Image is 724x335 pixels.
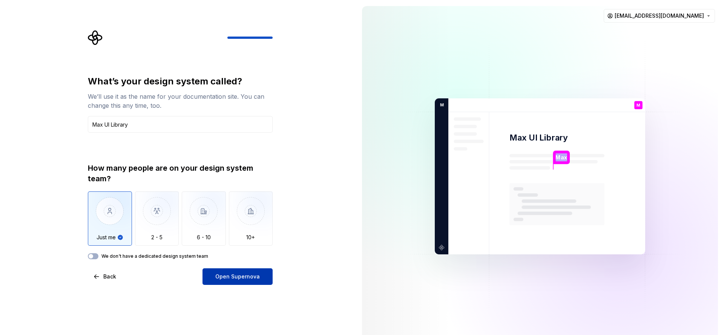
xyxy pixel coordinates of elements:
p: M [437,102,444,109]
input: Design system name [88,116,273,133]
button: Back [88,268,123,285]
div: How many people are on your design system team? [88,163,273,184]
span: Open Supernova [215,273,260,280]
p: Max UI Library [509,132,568,143]
div: What’s your design system called? [88,75,273,87]
p: M [637,103,640,107]
svg: Supernova Logo [88,30,103,45]
span: [EMAIL_ADDRESS][DOMAIN_NAME] [615,12,704,20]
div: We’ll use it as the name for your documentation site. You can change this any time, too. [88,92,273,110]
p: Max [555,153,567,162]
label: We don't have a dedicated design system team [101,253,208,259]
button: Open Supernova [202,268,273,285]
button: [EMAIL_ADDRESS][DOMAIN_NAME] [604,9,715,23]
span: Back [103,273,116,280]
